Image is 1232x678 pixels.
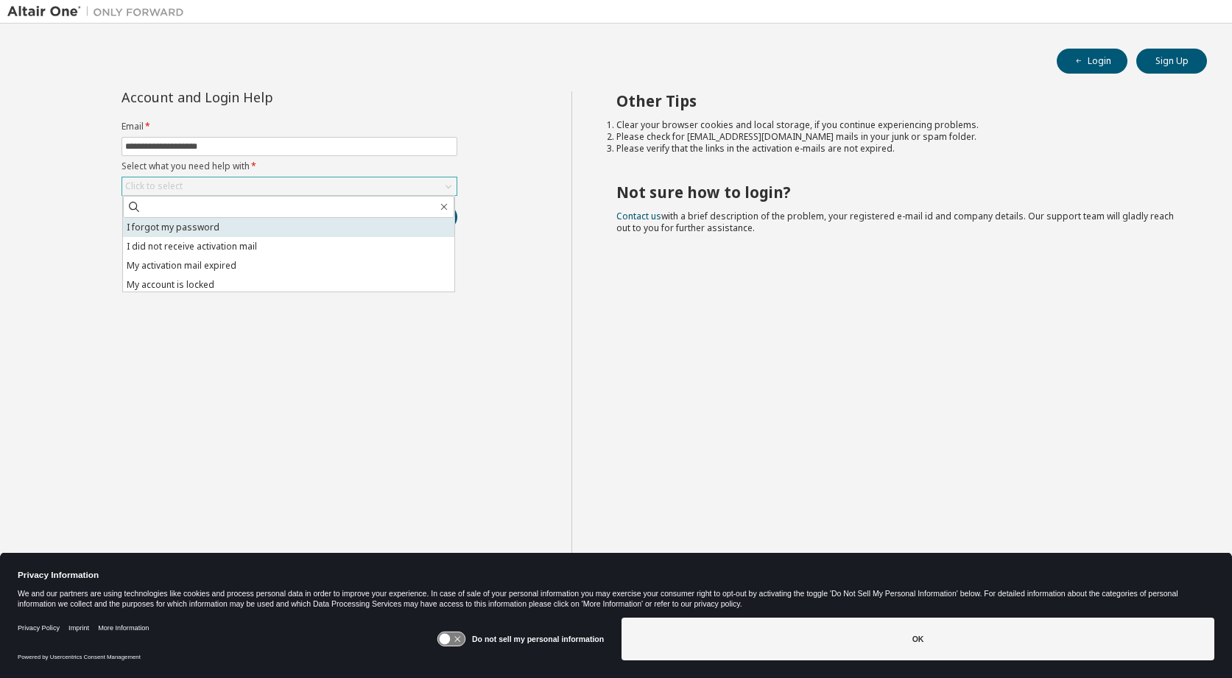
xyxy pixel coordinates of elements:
[122,91,390,103] div: Account and Login Help
[7,4,191,19] img: Altair One
[125,180,183,192] div: Click to select
[616,143,1180,155] li: Please verify that the links in the activation e-mails are not expired.
[122,177,457,195] div: Click to select
[616,91,1180,110] h2: Other Tips
[123,218,454,237] li: I forgot my password
[122,121,457,133] label: Email
[616,119,1180,131] li: Clear your browser cookies and local storage, if you continue experiencing problems.
[122,160,457,172] label: Select what you need help with
[1057,49,1127,74] button: Login
[616,210,1174,234] span: with a brief description of the problem, your registered e-mail id and company details. Our suppo...
[616,183,1180,202] h2: Not sure how to login?
[616,210,661,222] a: Contact us
[1136,49,1207,74] button: Sign Up
[616,131,1180,143] li: Please check for [EMAIL_ADDRESS][DOMAIN_NAME] mails in your junk or spam folder.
